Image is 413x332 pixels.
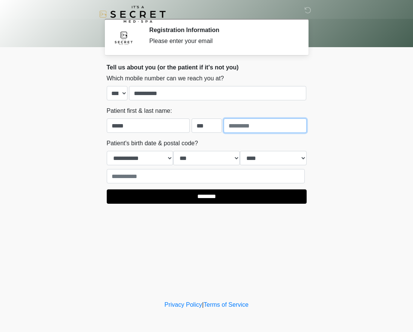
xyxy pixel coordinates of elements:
h2: Registration Information [149,26,295,34]
img: It's A Secret Med Spa Logo [99,6,166,23]
a: Terms of Service [204,301,249,308]
label: Patient's birth date & postal code? [107,139,198,148]
label: Which mobile number can we reach you at? [107,74,224,83]
a: | [202,301,204,308]
h2: Tell us about you (or the patient if it's not you) [107,64,307,71]
img: Agent Avatar [112,26,135,49]
div: Please enter your email [149,37,295,46]
label: Patient first & last name: [107,106,172,115]
a: Privacy Policy [164,301,202,308]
